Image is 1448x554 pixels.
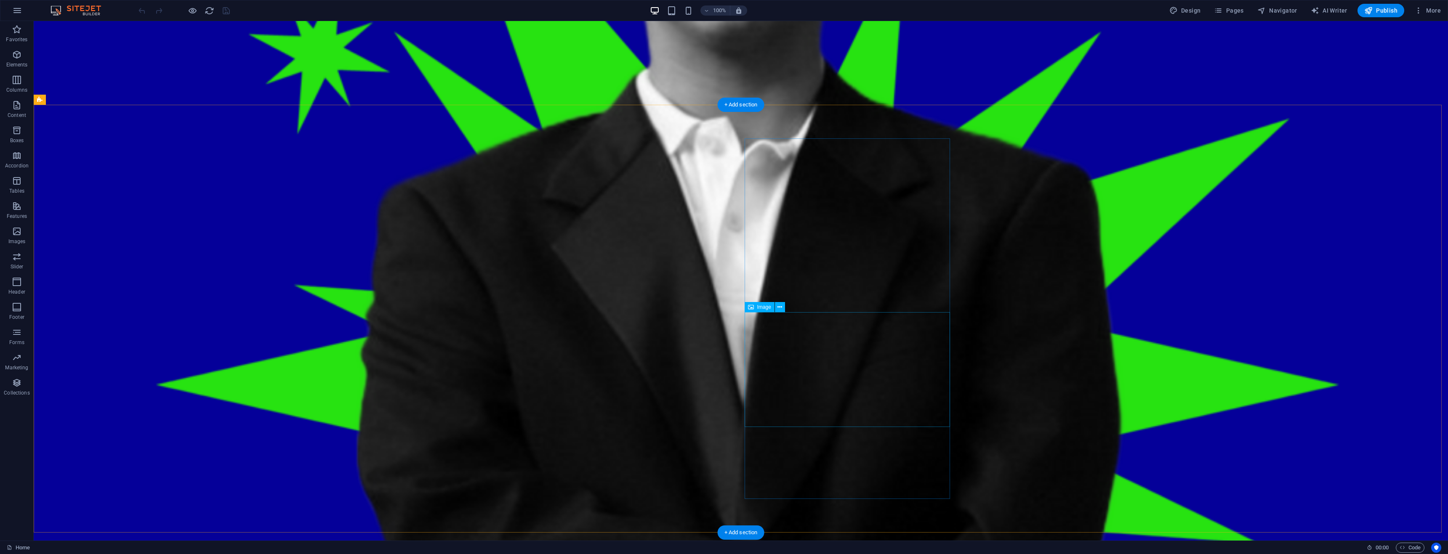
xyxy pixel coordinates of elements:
button: More [1411,4,1444,17]
p: Marketing [5,364,28,371]
span: Navigator [1257,6,1297,15]
p: Elements [6,61,28,68]
p: Slider [11,263,24,270]
p: Footer [9,314,24,321]
p: Header [8,289,25,295]
iframe: To enrich screen reader interactions, please activate Accessibility in Grammarly extension settings [34,21,1448,541]
a: Click to cancel selection. Double-click to open Pages [7,543,30,553]
button: Code [1396,543,1424,553]
p: Favorites [6,36,27,43]
button: Design [1166,4,1204,17]
div: Design (Ctrl+Alt+Y) [1166,4,1204,17]
span: AI Writer [1311,6,1347,15]
div: + Add section [718,525,764,540]
p: Boxes [10,137,24,144]
button: Pages [1211,4,1247,17]
span: Image [757,305,771,310]
button: reload [204,5,214,16]
button: Navigator [1254,4,1301,17]
p: Forms [9,339,24,346]
i: On resize automatically adjust zoom level to fit chosen device. [735,7,743,14]
div: + Add section [718,98,764,112]
button: Publish [1357,4,1404,17]
span: Pages [1214,6,1243,15]
button: 100% [700,5,730,16]
h6: Session time [1367,543,1389,553]
h6: 100% [713,5,727,16]
span: : [1381,544,1383,551]
p: Columns [6,87,27,93]
p: Tables [9,188,24,194]
button: Click here to leave preview mode and continue editing [187,5,197,16]
span: More [1414,6,1441,15]
span: Design [1169,6,1201,15]
p: Images [8,238,26,245]
img: Editor Logo [48,5,112,16]
button: AI Writer [1307,4,1351,17]
button: Usercentrics [1431,543,1441,553]
span: Code [1400,543,1421,553]
span: 00 00 [1376,543,1389,553]
p: Collections [4,390,29,396]
p: Accordion [5,162,29,169]
i: Reload page [205,6,214,16]
p: Content [8,112,26,119]
p: Features [7,213,27,220]
span: Publish [1364,6,1397,15]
